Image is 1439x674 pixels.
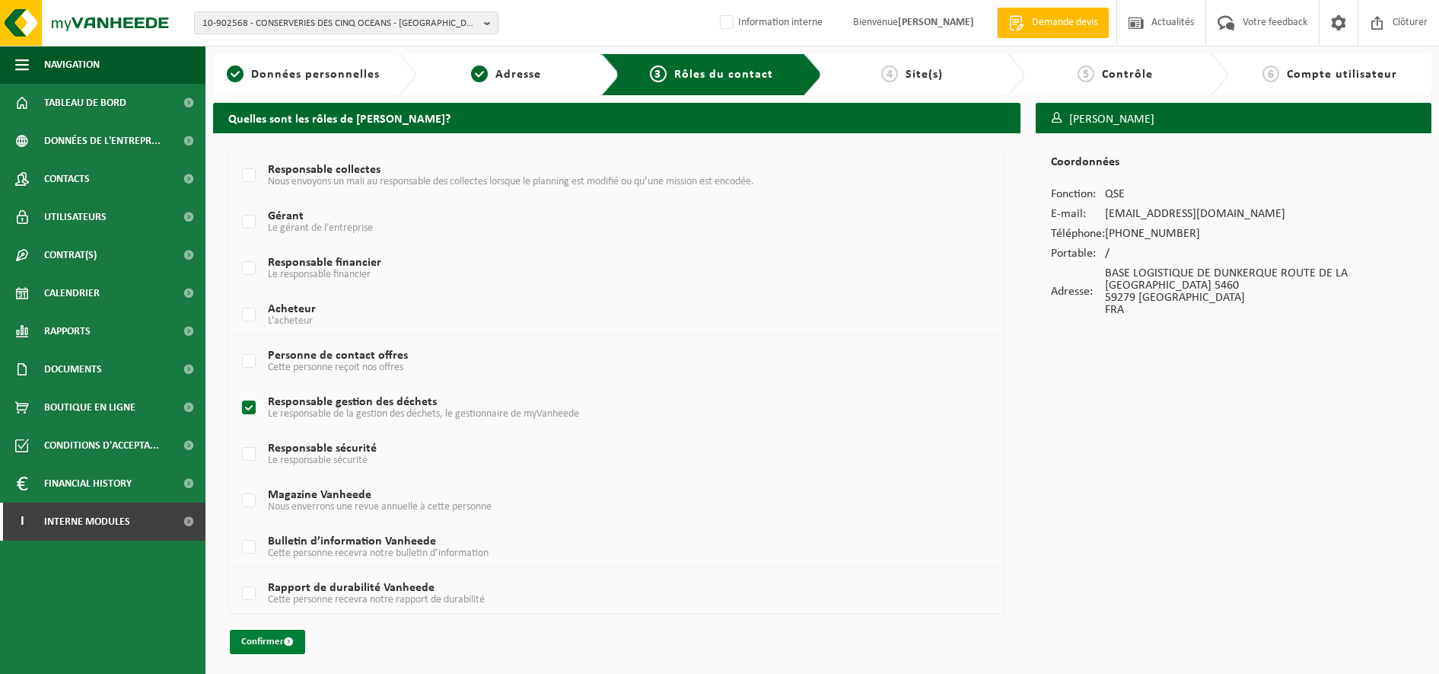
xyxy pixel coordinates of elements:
[268,501,492,513] span: Nous enverrons une revue annuelle à cette personne
[227,65,244,82] span: 1
[717,11,823,34] label: Information interne
[268,315,313,327] span: L’acheteur
[239,350,930,373] label: Personne de contact offres
[44,274,100,312] span: Calendrier
[202,12,478,35] span: 10-902568 - CONSERVERIES DES CINQ OCEANS - [GEOGRAPHIC_DATA]
[650,65,667,82] span: 3
[1051,204,1105,224] td: E-mail:
[1105,244,1416,264] td: /
[881,65,898,82] span: 4
[906,69,943,81] span: Site(s)
[268,408,579,420] span: Le responsable de la gestion des déchets, le gestionnaire de myVanheede
[1105,184,1416,204] td: QSE
[471,65,488,82] span: 2
[239,304,930,327] label: Acheteur
[44,465,132,503] span: Financial History
[674,69,773,81] span: Rôles du contact
[251,69,380,81] span: Données personnelles
[268,455,368,466] span: Le responsable sécurité
[1078,65,1094,82] span: 5
[44,122,161,160] span: Données de l'entrepr...
[239,397,930,420] label: Responsable gestion des déchets
[44,198,107,236] span: Utilisateurs
[44,426,159,465] span: Conditions d'accepta...
[997,8,1109,38] a: Demande devis
[239,583,930,605] label: Rapport de durabilité Vanheede
[268,362,403,373] span: Cette personne reçoit nos offres
[268,594,485,605] span: Cette personne recevra notre rapport de durabilité
[268,269,371,280] span: Le responsable financier
[44,503,130,541] span: Interne modules
[239,211,930,234] label: Gérant
[268,548,489,559] span: Cette personne recevra notre bulletin d’information
[268,222,373,234] span: Le gérant de l’entreprise
[239,257,930,280] label: Responsable financier
[194,11,498,34] button: 10-902568 - CONSERVERIES DES CINQ OCEANS - [GEOGRAPHIC_DATA]
[239,443,930,466] label: Responsable sécurité
[1105,264,1416,320] td: BASE LOGISTIQUE DE DUNKERQUE ROUTE DE LA [GEOGRAPHIC_DATA] 5460 59279 [GEOGRAPHIC_DATA] FRA
[44,236,97,274] span: Contrat(s)
[221,65,386,84] a: 1Données personnelles
[230,630,305,654] button: Confirmer
[213,103,1020,133] h2: Quelles sont les rôles de [PERSON_NAME]?
[1051,224,1105,244] td: Téléphone:
[1051,156,1416,177] h2: Coordonnées
[239,490,930,513] label: Magazine Vanheede
[1105,224,1416,244] td: [PHONE_NUMBER]
[1287,69,1397,81] span: Compte utilisateur
[1051,264,1105,320] td: Adresse:
[1051,184,1105,204] td: Fonction:
[898,17,974,28] strong: [PERSON_NAME]
[424,65,589,84] a: 2Adresse
[44,46,100,84] span: Navigation
[239,536,930,559] label: Bulletin d’information Vanheede
[1028,15,1101,30] span: Demande devis
[239,165,930,187] label: Responsable collectes
[44,350,102,388] span: Documents
[44,160,90,198] span: Contacts
[1036,103,1431,136] h3: [PERSON_NAME]
[44,312,91,350] span: Rapports
[1051,244,1105,264] td: Portable:
[1102,69,1153,81] span: Contrôle
[44,84,126,122] span: Tableau de bord
[1262,65,1279,82] span: 6
[268,176,754,187] span: Nous envoyons un mali au responsable des collectes lorsque le planning est modifié ou qu’une miss...
[495,69,541,81] span: Adresse
[44,388,135,426] span: Boutique en ligne
[15,503,29,541] span: I
[1105,204,1416,224] td: [EMAIL_ADDRESS][DOMAIN_NAME]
